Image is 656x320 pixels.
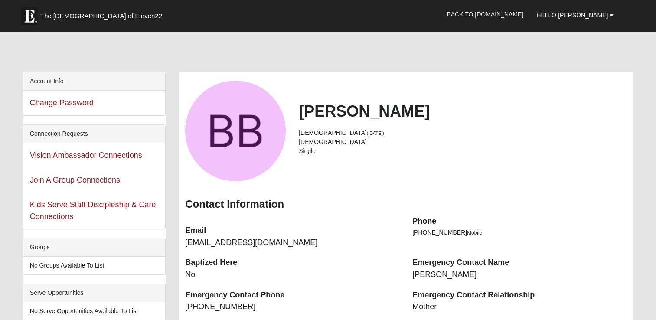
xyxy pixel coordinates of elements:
[536,12,608,19] span: Hello [PERSON_NAME]
[299,128,627,137] li: [DEMOGRAPHIC_DATA]
[30,176,120,184] a: Join A Group Connections
[299,102,627,121] h2: [PERSON_NAME]
[30,98,94,107] a: Change Password
[40,12,162,20] span: The [DEMOGRAPHIC_DATA] of Eleven22
[23,72,165,91] div: Account Info
[185,290,399,301] dt: Emergency Contact Phone
[23,284,165,302] div: Serve Opportunities
[23,257,165,274] li: No Groups Available To List
[21,7,38,25] img: Eleven22 logo
[412,301,627,313] dd: Mother
[412,290,627,301] dt: Emergency Contact Relationship
[16,3,190,25] a: The [DEMOGRAPHIC_DATA] of Eleven22
[185,225,399,236] dt: Email
[185,198,627,211] h3: Contact Information
[412,216,627,227] dt: Phone
[23,125,165,143] div: Connection Requests
[299,137,627,147] li: [DEMOGRAPHIC_DATA]
[185,81,286,181] a: View Fullsize Photo
[30,151,142,160] a: Vision Ambassador Connections
[412,228,627,237] li: [PHONE_NUMBER]
[412,269,627,281] dd: [PERSON_NAME]
[23,302,165,320] li: No Serve Opportunities Available To List
[299,147,627,156] li: Single
[23,238,165,257] div: Groups
[185,257,399,268] dt: Baptized Here
[440,3,530,25] a: Back to [DOMAIN_NAME]
[530,4,620,26] a: Hello [PERSON_NAME]
[467,230,482,236] span: Mobile
[30,200,156,221] a: Kids Serve Staff Discipleship & Care Connections
[412,257,627,268] dt: Emergency Contact Name
[185,237,399,248] dd: [EMAIL_ADDRESS][DOMAIN_NAME]
[367,131,384,136] small: ([DATE])
[185,301,399,313] dd: [PHONE_NUMBER]
[185,269,399,281] dd: No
